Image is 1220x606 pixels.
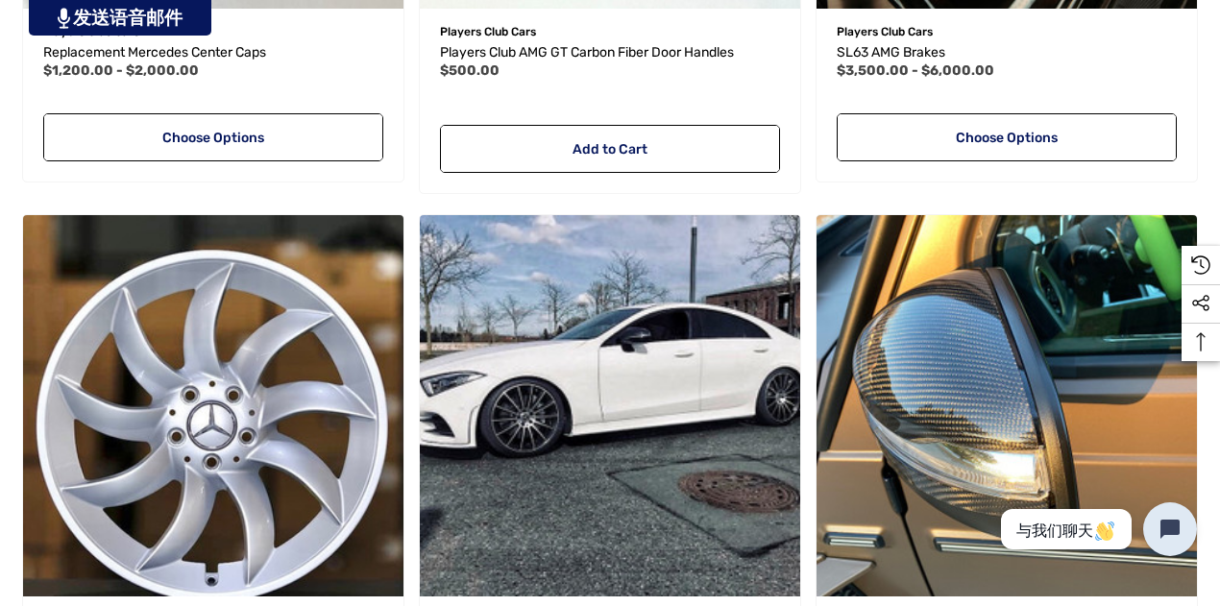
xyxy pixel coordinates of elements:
a: Choose Options [837,113,1177,161]
svg: 最近浏览 [1191,255,1210,275]
img: 梅赛德斯-奔驰CLS53 AMG改装 [420,215,800,595]
a: Players Club AMG GT 碳纤维门把手，500.00 美元 [440,41,780,64]
span: $1,200.00 - $2,000.00 [43,62,199,79]
svg: 顶部 [1182,332,1220,351]
img: AMG碳纤维后视镜 [817,215,1197,595]
span: Players Club AMG GT Carbon Fiber Door Handles [440,44,734,61]
a: Add to Cart [440,125,780,173]
img: 梅赛德斯 SLR 车轮 [23,215,403,595]
p: Players Club Cars [837,19,1177,44]
span: $500.00 [440,62,500,79]
span: SL63 AMG Brakes [837,44,945,61]
a: 更换奔驰中心盖，价格范围从 1,200.00 美元到 2,000.00 美元 [43,41,383,64]
a: AMG 碳纤维后视镜，$1,200.00 [817,215,1197,595]
span: $3,500.00 - $6,000.00 [837,62,994,79]
a: Players Club 梅赛德斯-奔驰 AMG 调校模块，$2,000.00 [420,215,800,595]
a: AMG SLR McLaren 锻造车轮，价格范围从 5,500.00 美元到 9,000.00 美元 [23,215,403,595]
p: Players Club Cars [440,19,780,44]
a: SL63 AMG 刹车，价格范围从 3,500.00 美元到 6,000.00 美元 [837,41,1177,64]
p: Players Club Cars [43,19,383,44]
img: PjwhLS0gR2VuZXJhdG9yOiBHcmF2aXQuaW8gLS0+PHN2ZyB4bWxucz0iaHR0cDovL3d3dy53My5vcmcvMjAwMC9zdmciIHhtb... [58,8,70,29]
span: Replacement Mercedes Center Caps [43,44,266,61]
font: 发送语音邮件 [73,8,183,28]
svg: 社交媒体 [1191,294,1210,313]
a: Choose Options [43,113,383,161]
